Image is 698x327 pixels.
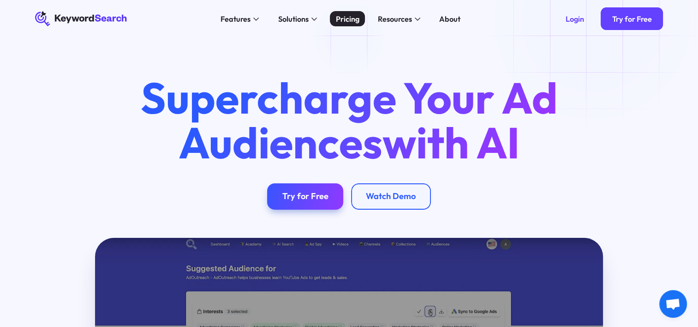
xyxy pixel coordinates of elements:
[434,11,466,26] a: About
[366,191,416,202] div: Watch Demo
[612,14,652,24] div: Try for Free
[336,13,359,24] div: Pricing
[659,290,687,318] a: Open chat
[123,75,574,164] h1: Supercharge Your Ad Audiences
[566,14,584,24] div: Login
[282,191,328,202] div: Try for Free
[278,13,308,24] div: Solutions
[601,7,663,30] a: Try for Free
[378,13,412,24] div: Resources
[554,7,595,30] a: Login
[267,183,343,210] a: Try for Free
[221,13,251,24] div: Features
[330,11,364,26] a: Pricing
[439,13,460,24] div: About
[382,115,519,170] span: with AI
